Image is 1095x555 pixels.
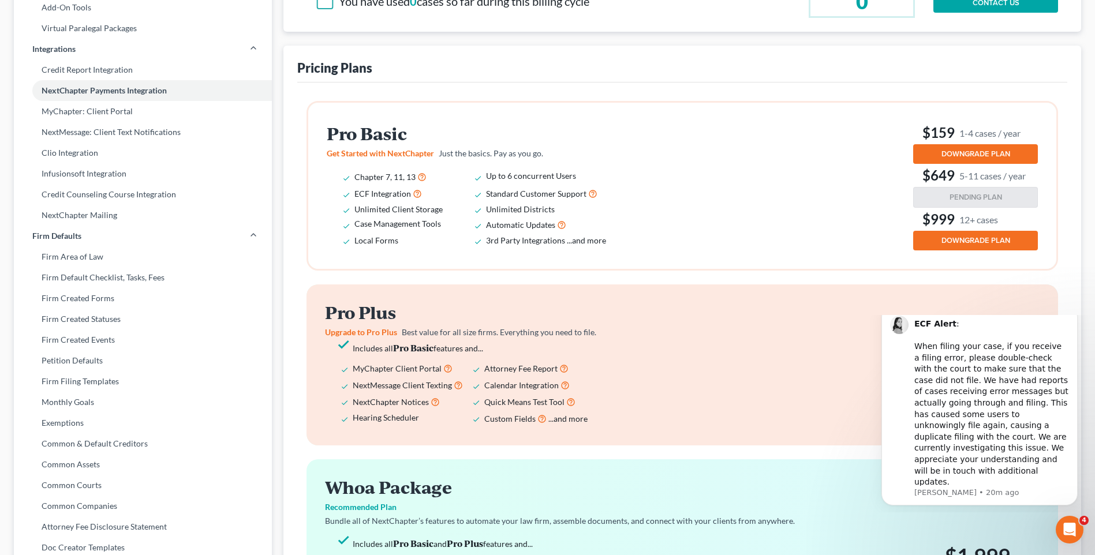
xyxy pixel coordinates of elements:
small: 5-11 cases / year [959,170,1026,182]
strong: Pro Basic [393,342,433,354]
div: : ​ When filing your case, if you receive a filing error, please double-check with the court to m... [50,3,205,173]
span: Upgrade to Pro Plus [325,327,397,337]
a: Firm Filing Templates [14,371,272,392]
a: Common & Default Creditors [14,433,272,454]
span: Attorney Fee Report [484,363,558,373]
span: ...and more [548,414,588,423]
span: MyChapter Client Portal [353,363,442,373]
h3: $159 [913,123,1038,142]
a: Firm Area of Law [14,246,272,267]
span: Includes all features and... [353,343,483,353]
a: Credit Counseling Course Integration [14,184,272,205]
span: Firm Defaults [32,230,81,242]
a: Common Companies [14,496,272,516]
span: PENDING PLAN [950,193,1002,202]
a: Infusionsoft Integration [14,163,272,184]
h3: $649 [913,166,1038,185]
a: Firm Created Events [14,329,272,350]
h3: $999 [913,210,1038,228]
span: Custom Fields [484,414,536,423]
a: Exemptions [14,412,272,433]
a: Monthly Goals [14,392,272,412]
p: Recommended Plan [325,501,1040,513]
span: 3rd Party Integrations [486,235,565,245]
button: DOWNGRADE PLAN [913,144,1038,164]
li: Includes all and features and... [353,536,853,551]
span: DOWNGRADE PLAN [941,149,1010,159]
a: Firm Created Forms [14,288,272,309]
span: Automatic Updates [486,220,555,230]
iframe: Intercom live chat [1056,516,1083,543]
span: ...and more [567,235,606,245]
a: Firm Default Checklist, Tasks, Fees [14,267,272,288]
a: Clio Integration [14,142,272,163]
span: DOWNGRADE PLAN [941,236,1010,245]
strong: Pro Basic [393,537,433,549]
span: Hearing Scheduler [353,412,419,422]
span: Local Forms [354,235,398,245]
span: ECF Integration [354,189,411,198]
a: Integrations [14,39,272,59]
img: Profile image for Lindsey [26,1,44,19]
a: NextChapter Payments Integration [14,80,272,101]
p: Bundle all of NextChapter’s features to automate your law firm, assemble documents, and connect w... [325,515,1040,527]
span: Best value for all size firms. Everything you need to file. [402,327,596,337]
span: Unlimited Client Storage [354,204,443,214]
small: 12+ cases [959,213,998,226]
a: Credit Report Integration [14,59,272,80]
a: Common Courts [14,475,272,496]
button: DOWNGRADE PLAN [913,231,1038,250]
a: MyChapter: Client Portal [14,101,272,122]
a: Common Assets [14,454,272,475]
span: NextChapter Notices [353,397,429,407]
a: NextChapter Mailing [14,205,272,226]
span: NextMessage Client Texting [353,380,452,390]
a: Firm Defaults [14,226,272,246]
iframe: Intercom notifications message [864,315,1095,512]
span: Unlimited Districts [486,204,555,214]
span: Just the basics. Pay as you go. [439,148,543,158]
span: Quick Means Test Tool [484,397,565,407]
h2: Pro Plus [325,303,621,322]
span: Integrations [32,43,76,55]
span: Case Management Tools [354,219,441,228]
a: Firm Created Statuses [14,309,272,329]
small: 1-4 cases / year [959,127,1021,139]
h2: Pro Basic [327,124,622,143]
span: Calendar Integration [484,380,559,390]
span: Get Started with NextChapter [327,148,434,158]
a: Virtual Paralegal Packages [14,18,272,39]
a: Attorney Fee Disclosure Statement [14,516,272,537]
strong: Pro Plus [447,537,483,549]
span: 4 [1079,516,1089,525]
div: Pricing Plans [297,59,372,76]
a: NextMessage: Client Text Notifications [14,122,272,142]
a: Petition Defaults [14,350,272,371]
button: PENDING PLAN [913,187,1038,208]
p: Message from Lindsey, sent 20m ago [50,172,205,183]
span: Up to 6 concurrent Users [486,171,576,181]
span: Standard Customer Support [486,189,586,198]
span: Chapter 7, 11, 13 [354,172,416,182]
h2: Whoa Package [325,478,1040,497]
b: ECF Alert [50,4,92,13]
